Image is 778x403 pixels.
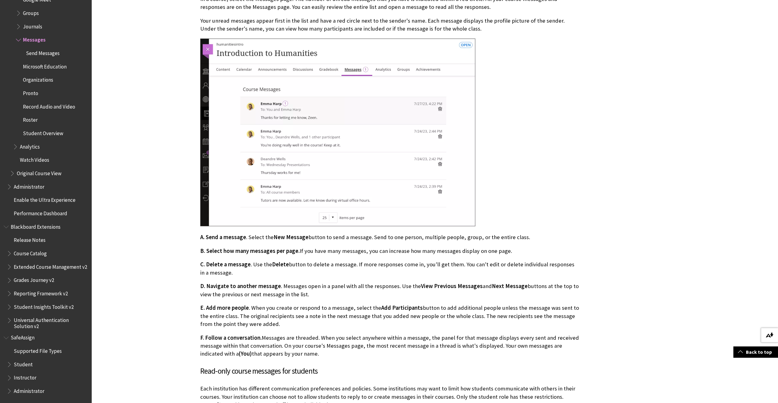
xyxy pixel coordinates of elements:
[14,248,47,257] span: Course Catalog
[23,61,67,70] span: Microsoft Education
[200,282,579,298] p: . Messages open in a panel with all the responses. Use the and buttons at the top to view the pre...
[14,275,54,283] span: Grades Journey v2
[14,182,44,190] span: Administrator
[733,346,778,358] a: Back to top
[11,222,61,230] span: Blackboard Extensions
[14,262,87,270] span: Extended Course Management v2
[23,8,39,16] span: Groups
[23,115,38,123] span: Roster
[20,142,40,150] span: Analytics
[200,365,579,377] h3: Read-only course messages for students
[200,334,262,341] span: F. Follow a conversation.
[200,39,475,226] img: The Messages page within a course, with one message indicating that it hasn't been read yet
[200,247,579,255] p: If you have many messages, you can increase how many messages display on one page.
[14,208,67,216] span: Performance Dashboard
[23,75,53,83] span: Organizations
[23,21,42,30] span: Journals
[4,333,88,396] nav: Book outline for Blackboard SafeAssign
[14,235,46,243] span: Release Notes
[20,155,49,163] span: Watch Videos
[14,195,76,203] span: Enable the Ultra Experience
[421,283,483,290] span: View Previous Messages
[23,35,46,43] span: Messages
[4,222,88,330] nav: Book outline for Blackboard Extensions
[200,247,300,254] span: B. Select how many messages per page.
[23,102,75,110] span: Record Audio and Video
[200,234,246,241] span: A. Send a message
[17,168,61,176] span: Original Course View
[11,333,35,341] span: SafeAssign
[26,48,60,56] span: Send Messages
[200,283,281,290] span: D. Navigate to another message
[200,233,579,241] p: . Select the button to send a message. Send to one person, multiple people, group, or the entire ...
[200,261,579,276] p: . Use the button to delete a message. If more responses come in, you'll get them. You can't edit ...
[14,346,62,354] span: Supported File Types
[14,359,33,368] span: Student
[14,315,87,330] span: Universal Authentication Solution v2
[23,128,63,136] span: Student Overview
[14,386,44,394] span: Administrator
[14,288,68,297] span: Reporting Framework v2
[200,17,579,33] p: Your unread messages appear first in the list and have a red circle next to the sender's name. Ea...
[239,350,252,357] span: (You)
[492,283,528,290] span: Next Message
[200,334,579,358] p: Messages are threaded. When you select anywhere within a message, the panel for that message disp...
[200,304,249,311] span: E. Add more people
[200,261,251,268] span: C. Delete a message
[14,373,36,381] span: Instructor
[23,88,38,96] span: Pronto
[200,304,579,328] p: . When you create or respond to a message, select the button to add additional people unless the ...
[272,261,289,268] span: Delete
[274,234,308,241] span: New Message
[14,302,74,310] span: Student Insights Toolkit v2
[381,304,423,311] span: Add Participants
